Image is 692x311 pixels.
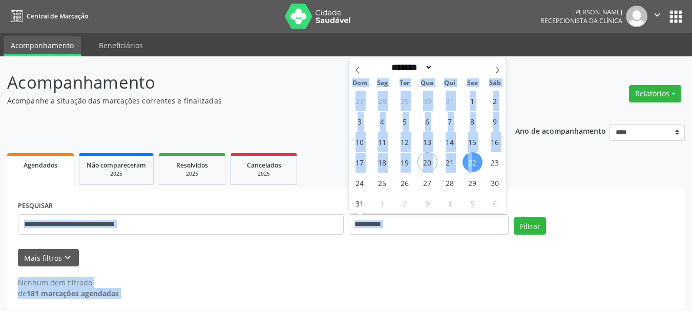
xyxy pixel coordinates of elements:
[461,80,484,87] span: Sex
[350,91,370,111] span: Julho 27, 2025
[238,170,289,178] div: 2025
[440,91,460,111] span: Julho 31, 2025
[629,85,681,102] button: Relatórios
[18,249,79,267] button: Mais filtroskeyboard_arrow_down
[647,6,667,27] button: 
[372,193,392,213] span: Setembro 1, 2025
[87,161,146,170] span: Não compareceram
[350,132,370,152] span: Agosto 10, 2025
[626,6,647,27] img: img
[372,152,392,172] span: Agosto 18, 2025
[485,132,505,152] span: Agosto 16, 2025
[417,111,437,131] span: Agosto 6, 2025
[7,8,88,25] a: Central de Marcação
[440,152,460,172] span: Agosto 21, 2025
[247,161,281,170] span: Cancelados
[350,173,370,193] span: Agosto 24, 2025
[372,91,392,111] span: Julho 28, 2025
[463,91,483,111] span: Agosto 1, 2025
[440,193,460,213] span: Setembro 4, 2025
[417,193,437,213] span: Setembro 3, 2025
[166,170,218,178] div: 2025
[463,111,483,131] span: Agosto 8, 2025
[667,8,685,26] button: apps
[350,152,370,172] span: Agosto 17, 2025
[395,152,415,172] span: Agosto 19, 2025
[540,16,622,25] span: Recepcionista da clínica
[92,36,150,54] a: Beneficiários
[433,62,467,73] input: Year
[485,111,505,131] span: Agosto 9, 2025
[485,193,505,213] span: Setembro 6, 2025
[24,161,57,170] span: Agendados
[652,9,663,20] i: 
[395,193,415,213] span: Setembro 2, 2025
[395,111,415,131] span: Agosto 5, 2025
[514,217,546,235] button: Filtrar
[540,8,622,16] div: [PERSON_NAME]
[395,132,415,152] span: Agosto 12, 2025
[395,91,415,111] span: Julho 29, 2025
[484,80,506,87] span: Sáb
[350,111,370,131] span: Agosto 3, 2025
[4,36,81,56] a: Acompanhamento
[463,193,483,213] span: Setembro 5, 2025
[463,132,483,152] span: Agosto 15, 2025
[7,70,481,95] p: Acompanhamento
[176,161,208,170] span: Resolvidos
[388,62,433,73] select: Month
[18,198,53,214] label: PESQUISAR
[485,152,505,172] span: Agosto 23, 2025
[417,91,437,111] span: Julho 30, 2025
[349,80,371,87] span: Dom
[18,288,119,299] div: de
[87,170,146,178] div: 2025
[463,173,483,193] span: Agosto 29, 2025
[417,173,437,193] span: Agosto 27, 2025
[440,132,460,152] span: Agosto 14, 2025
[395,173,415,193] span: Agosto 26, 2025
[416,80,438,87] span: Qua
[350,193,370,213] span: Agosto 31, 2025
[7,95,481,106] p: Acompanhe a situação das marcações correntes e finalizadas
[417,152,437,172] span: Agosto 20, 2025
[27,12,88,20] span: Central de Marcação
[440,111,460,131] span: Agosto 7, 2025
[485,91,505,111] span: Agosto 2, 2025
[515,124,606,137] p: Ano de acompanhamento
[372,132,392,152] span: Agosto 11, 2025
[371,80,393,87] span: Seg
[485,173,505,193] span: Agosto 30, 2025
[438,80,461,87] span: Qui
[18,277,119,288] div: Nenhum item filtrado
[463,152,483,172] span: Agosto 22, 2025
[27,288,119,298] strong: 181 marcações agendadas
[372,111,392,131] span: Agosto 4, 2025
[393,80,416,87] span: Ter
[372,173,392,193] span: Agosto 25, 2025
[62,252,73,263] i: keyboard_arrow_down
[417,132,437,152] span: Agosto 13, 2025
[440,173,460,193] span: Agosto 28, 2025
